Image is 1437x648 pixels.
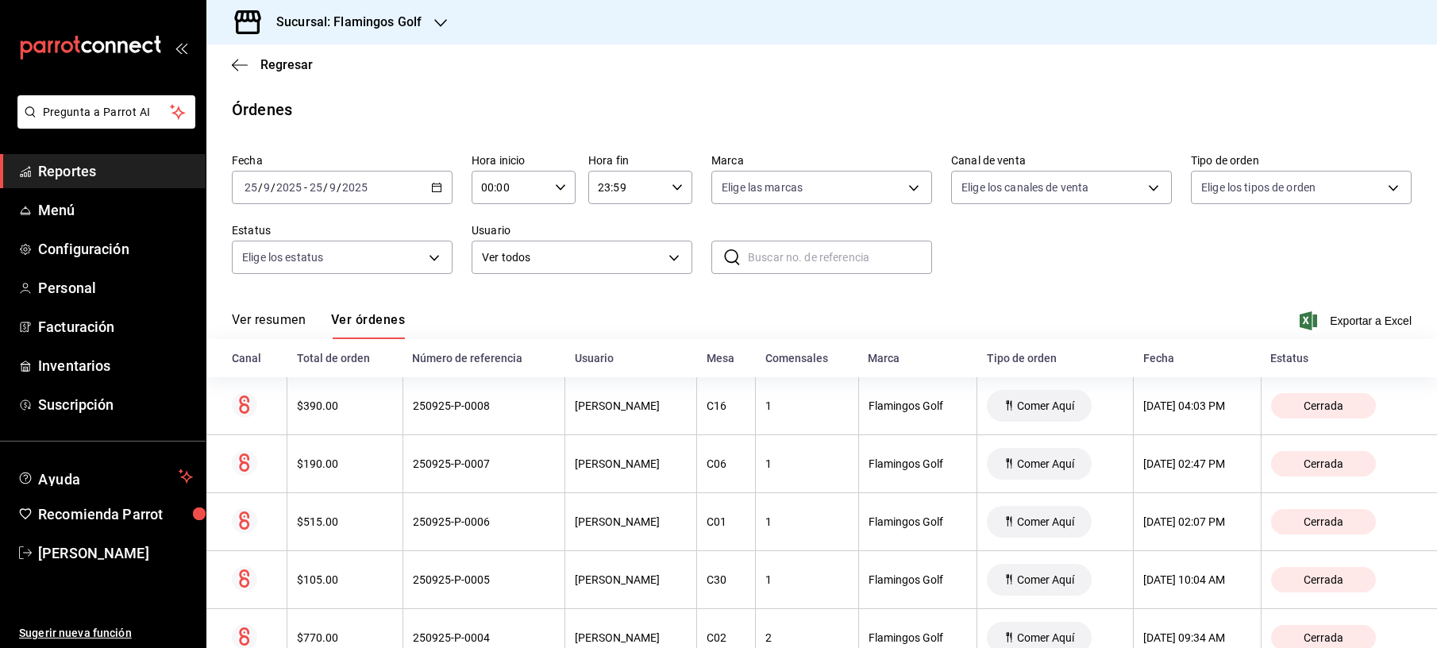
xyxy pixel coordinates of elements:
[1297,457,1350,470] span: Cerrada
[765,457,848,470] div: 1
[232,57,313,72] button: Regresar
[575,457,687,470] div: [PERSON_NAME]
[260,57,313,72] span: Regresar
[472,155,576,166] label: Hora inicio
[1143,352,1252,364] div: Fecha
[38,316,193,337] span: Facturación
[707,457,745,470] div: C06
[258,181,263,194] span: /
[413,457,556,470] div: 250925-P-0007
[482,249,663,266] span: Ver todos
[309,181,323,194] input: --
[331,312,405,339] button: Ver órdenes
[275,181,302,194] input: ----
[711,155,932,166] label: Marca
[38,199,193,221] span: Menú
[961,179,1088,195] span: Elige los canales de venta
[722,179,803,195] span: Elige las marcas
[271,181,275,194] span: /
[707,515,745,528] div: C01
[19,625,193,642] span: Sugerir nueva función
[413,573,556,586] div: 250925-P-0005
[869,399,967,412] div: Flamingos Golf
[472,225,692,236] label: Usuario
[38,542,193,564] span: [PERSON_NAME]
[987,352,1124,364] div: Tipo de orden
[1143,399,1251,412] div: [DATE] 04:03 PM
[765,573,848,586] div: 1
[707,631,745,644] div: C02
[341,181,368,194] input: ----
[1143,631,1251,644] div: [DATE] 09:34 AM
[323,181,328,194] span: /
[1297,573,1350,586] span: Cerrada
[575,352,688,364] div: Usuario
[17,95,195,129] button: Pregunta a Parrot AI
[413,515,556,528] div: 250925-P-0006
[765,631,848,644] div: 2
[175,41,187,54] button: open_drawer_menu
[575,399,687,412] div: [PERSON_NAME]
[1297,631,1350,644] span: Cerrada
[1297,515,1350,528] span: Cerrada
[575,631,687,644] div: [PERSON_NAME]
[1270,352,1412,364] div: Estatus
[413,631,556,644] div: 250925-P-0004
[765,352,849,364] div: Comensales
[575,515,687,528] div: [PERSON_NAME]
[38,160,193,182] span: Reportes
[1011,515,1081,528] span: Comer Aquí
[1191,155,1412,166] label: Tipo de orden
[304,181,307,194] span: -
[1011,573,1081,586] span: Comer Aquí
[1201,179,1316,195] span: Elige los tipos de orden
[242,249,323,265] span: Elige los estatus
[297,352,394,364] div: Total de orden
[264,13,422,32] h3: Sucursal: Flamingos Golf
[11,115,195,132] a: Pregunta a Parrot AI
[1143,573,1251,586] div: [DATE] 10:04 AM
[1011,457,1081,470] span: Comer Aquí
[765,399,848,412] div: 1
[38,355,193,376] span: Inventarios
[951,155,1172,166] label: Canal de venta
[329,181,337,194] input: --
[38,277,193,299] span: Personal
[297,631,393,644] div: $770.00
[868,352,967,364] div: Marca
[337,181,341,194] span: /
[244,181,258,194] input: --
[232,225,453,236] label: Estatus
[707,399,745,412] div: C16
[232,98,292,121] div: Órdenes
[588,155,692,166] label: Hora fin
[297,399,393,412] div: $390.00
[232,352,278,364] div: Canal
[232,312,306,339] button: Ver resumen
[1143,515,1251,528] div: [DATE] 02:07 PM
[43,104,171,121] span: Pregunta a Parrot AI
[575,573,687,586] div: [PERSON_NAME]
[297,573,393,586] div: $105.00
[263,181,271,194] input: --
[869,573,967,586] div: Flamingos Golf
[765,515,848,528] div: 1
[38,467,172,486] span: Ayuda
[413,399,556,412] div: 250925-P-0008
[38,394,193,415] span: Suscripción
[38,238,193,260] span: Configuración
[869,457,967,470] div: Flamingos Golf
[297,457,393,470] div: $190.00
[707,573,745,586] div: C30
[232,155,453,166] label: Fecha
[412,352,556,364] div: Número de referencia
[1011,399,1081,412] span: Comer Aquí
[1297,399,1350,412] span: Cerrada
[869,631,967,644] div: Flamingos Golf
[1303,311,1412,330] button: Exportar a Excel
[1143,457,1251,470] div: [DATE] 02:47 PM
[748,241,932,273] input: Buscar no. de referencia
[297,515,393,528] div: $515.00
[869,515,967,528] div: Flamingos Golf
